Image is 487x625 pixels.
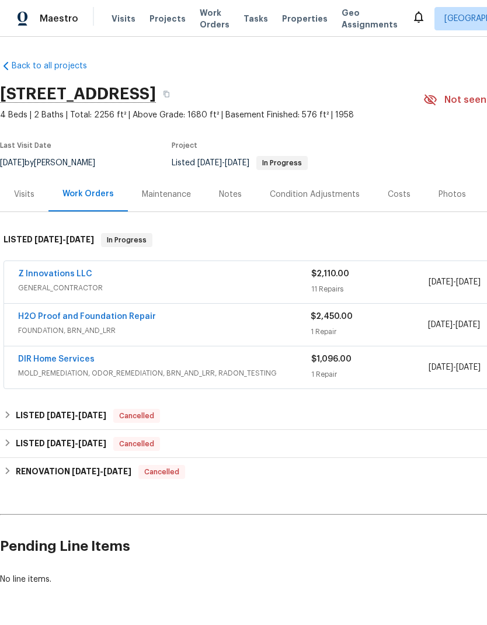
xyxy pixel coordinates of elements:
span: GENERAL_CONTRACTOR [18,282,311,294]
span: [DATE] [429,363,453,371]
h6: RENOVATION [16,465,131,479]
a: DIR Home Services [18,355,95,363]
span: Cancelled [140,466,184,478]
div: 11 Repairs [311,283,429,295]
span: [DATE] [456,363,481,371]
a: H2O Proof and Foundation Repair [18,312,156,321]
span: - [47,439,106,447]
h6: LISTED [16,437,106,451]
span: - [72,467,131,475]
div: Notes [219,189,242,200]
span: - [47,411,106,419]
span: [DATE] [66,235,94,244]
span: Work Orders [200,7,229,30]
span: - [197,159,249,167]
span: $2,450.00 [311,312,353,321]
span: [DATE] [455,321,480,329]
span: - [34,235,94,244]
h6: LISTED [4,233,94,247]
span: Maestro [40,13,78,25]
span: In Progress [258,159,307,166]
h6: LISTED [16,409,106,423]
span: [DATE] [47,411,75,419]
button: Copy Address [156,84,177,105]
span: [DATE] [197,159,222,167]
span: [DATE] [103,467,131,475]
span: Properties [282,13,328,25]
span: - [429,362,481,373]
span: Cancelled [114,410,159,422]
div: Maintenance [142,189,191,200]
span: - [428,319,480,331]
span: [DATE] [428,321,453,329]
span: FOUNDATION, BRN_AND_LRR [18,325,311,336]
div: Photos [439,189,466,200]
span: Geo Assignments [342,7,398,30]
span: [DATE] [78,439,106,447]
span: $2,110.00 [311,270,349,278]
span: [DATE] [429,278,453,286]
div: Condition Adjustments [270,189,360,200]
span: - [429,276,481,288]
span: MOLD_REMEDIATION, ODOR_REMEDIATION, BRN_AND_LRR, RADON_TESTING [18,367,311,379]
span: In Progress [102,234,151,246]
div: Costs [388,189,411,200]
span: [DATE] [456,278,481,286]
a: Z Innovations LLC [18,270,92,278]
div: 1 Repair [311,326,427,338]
span: Visits [112,13,135,25]
div: Work Orders [62,188,114,200]
span: Cancelled [114,438,159,450]
span: Projects [149,13,186,25]
div: Visits [14,189,34,200]
div: 1 Repair [311,369,429,380]
span: Project [172,142,197,149]
span: [DATE] [47,439,75,447]
span: [DATE] [34,235,62,244]
span: Tasks [243,15,268,23]
span: Listed [172,159,308,167]
span: [DATE] [72,467,100,475]
span: [DATE] [225,159,249,167]
span: [DATE] [78,411,106,419]
span: $1,096.00 [311,355,352,363]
